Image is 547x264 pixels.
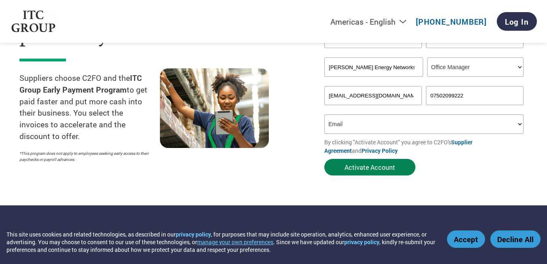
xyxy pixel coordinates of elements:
[324,57,423,77] input: Your company name*
[19,150,152,163] p: *This program does not apply to employees seeking early access to their paychecks or payroll adva...
[176,230,211,238] a: privacy policy
[490,230,541,248] button: Decline All
[426,86,524,105] input: Phone*
[497,12,537,31] a: Log In
[19,73,142,95] strong: ITC Group Early Payment Program
[324,138,473,154] a: Supplier Agreement
[19,72,160,142] p: Suppliers choose C2FO and the to get paid faster and put more cash into their business. You selec...
[197,238,273,246] button: manage your own preferences
[324,106,422,111] div: Inavlid Email Address
[324,86,422,105] input: Invalid Email format
[160,68,269,148] img: supply chain worker
[11,11,57,33] img: ITC Group
[324,78,524,83] div: Invalid company name or company name is too long
[344,238,379,246] a: privacy policy
[426,106,524,111] div: Inavlid Phone Number
[324,159,415,175] button: Activate Account
[324,49,422,54] div: Invalid first name or first name is too long
[324,138,528,155] p: By clicking "Activate Account" you agree to C2FO's and
[426,49,524,54] div: Invalid last name or last name is too long
[6,230,435,253] div: This site uses cookies and related technologies, as described in our , for purposes that may incl...
[362,147,398,154] a: Privacy Policy
[416,17,487,27] a: [PHONE_NUMBER]
[447,230,485,248] button: Accept
[427,57,524,77] select: Title/Role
